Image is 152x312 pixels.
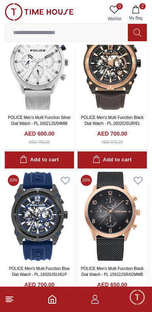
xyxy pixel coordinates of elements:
[97,130,127,138] h4: AED 700.00
[102,139,123,145] div: AED 875.00
[104,16,124,22] span: Wishlist
[139,3,146,10] span: 2
[129,289,146,306] div: Chat Widget
[126,15,146,21] span: My Bag
[47,295,57,304] a: Home
[9,266,70,277] a: POLICE Men's Multi Function Blue Dial Watch - PL.16020JSU/61P
[124,3,147,23] button: 2My Bag
[78,21,147,110] img: POLICE Men's Multi Function Black Dial Watch - PL.16020JSUR/61
[81,115,143,126] a: POLICE Men's Multi Function Black Dial Watch - PL.16020JSUR/61
[81,175,92,186] span: 20 %
[29,139,50,145] div: AED 750.00
[20,155,59,165] div: Add to cart
[5,3,74,21] img: ...
[5,172,74,261] img: POLICE Men's Multi Function Blue Dial Watch - PL.16020JSU/61P
[8,115,71,126] a: POLICE Men's Multi Function Silver Dial Watch - PL.16021JS/04MM
[81,266,143,277] a: POLICE Men's Multi Function Black Dial Watch - PL.15922JSR/02MMB
[8,175,19,186] span: 20 %
[104,3,124,23] a: 0Wishlist
[5,151,74,168] button: Add to cart
[24,130,54,138] h4: AED 600.00
[78,172,147,261] img: POLICE Men's Multi Function Black Dial Watch - PL.15922JSR/02MMB
[97,281,127,289] h4: AED 650.00
[116,3,123,10] span: 0
[5,21,74,110] img: POLICE Men's Multi Function Silver Dial Watch - PL.16021JS/04MM
[93,155,131,165] div: Add to cart
[78,151,147,168] button: Add to cart
[24,281,54,289] h4: AED 700.00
